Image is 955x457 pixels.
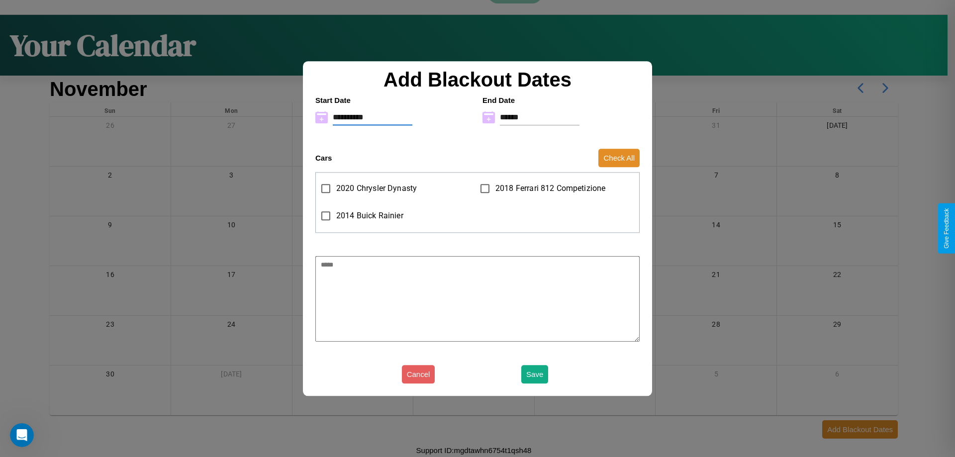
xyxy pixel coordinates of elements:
[521,365,548,383] button: Save
[315,154,332,162] h4: Cars
[943,208,950,249] div: Give Feedback
[10,423,34,447] iframe: Intercom live chat
[336,183,417,194] span: 2020 Chrysler Dynasty
[336,210,403,222] span: 2014 Buick Rainier
[598,149,640,167] button: Check All
[315,96,473,104] h4: Start Date
[482,96,640,104] h4: End Date
[402,365,435,383] button: Cancel
[310,69,645,91] h2: Add Blackout Dates
[495,183,605,194] span: 2018 Ferrari 812 Competizione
